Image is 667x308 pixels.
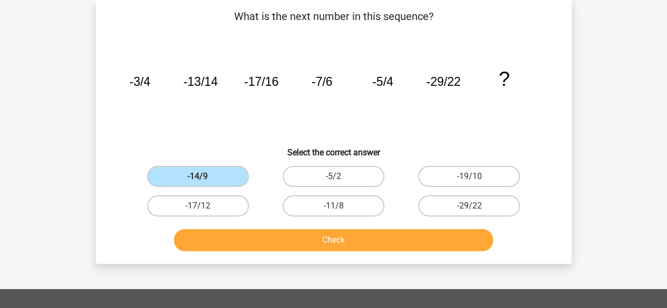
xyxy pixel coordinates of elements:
tspan: -5/4 [372,75,393,88]
label: -11/8 [283,195,384,216]
tspan: -7/6 [311,75,332,88]
tspan: ? [498,67,509,90]
tspan: -3/4 [129,75,150,88]
button: Check [174,229,493,251]
tspan: -17/16 [244,75,278,88]
label: -14/9 [147,166,249,187]
label: -5/2 [283,166,384,187]
label: -19/10 [418,166,520,187]
tspan: -13/14 [183,75,217,88]
h6: Select the correct answer [113,139,555,157]
p: What is the next number in this sequence? [113,8,555,24]
label: -17/12 [147,195,249,216]
tspan: -29/22 [426,75,460,88]
label: -29/22 [418,195,520,216]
